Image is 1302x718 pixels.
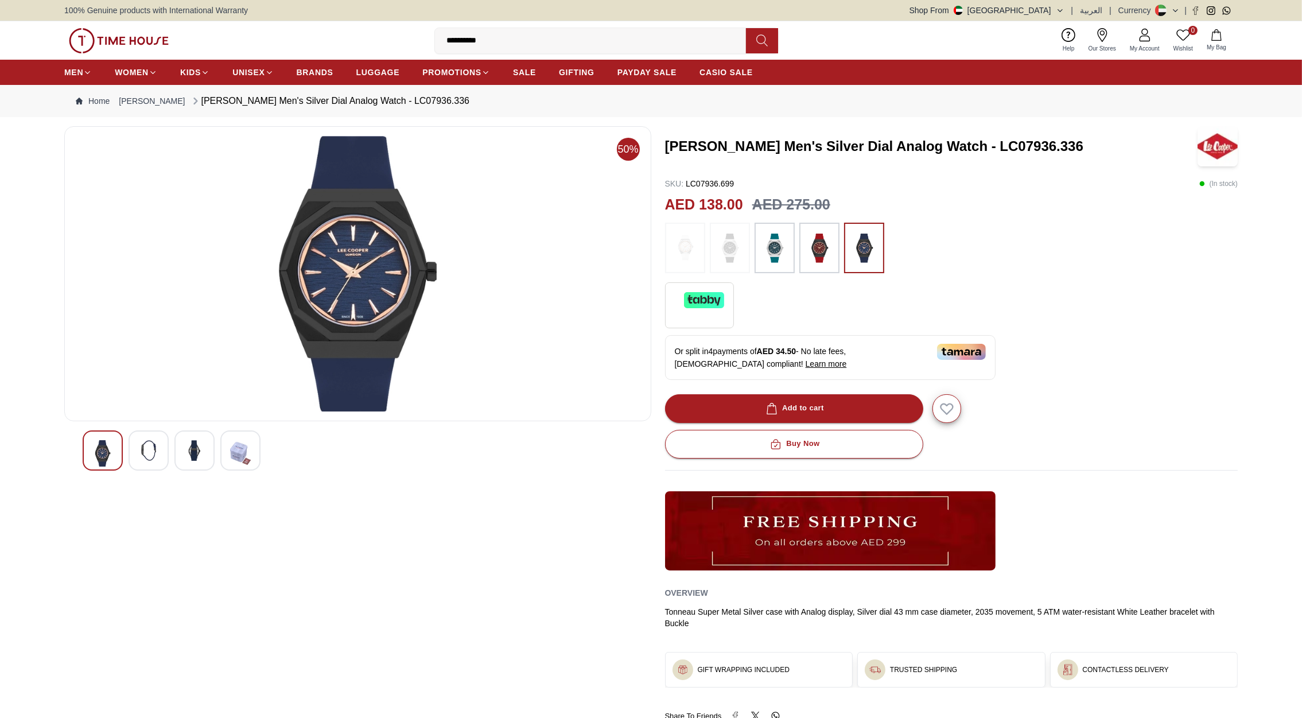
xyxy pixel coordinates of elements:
[617,67,677,78] span: PAYDAY SALE
[513,62,536,83] a: SALE
[513,67,536,78] span: SALE
[1202,43,1231,52] span: My Bag
[752,194,830,216] h3: AED 275.00
[1118,5,1156,16] div: Currency
[665,606,1238,629] div: Tonneau Super Metal Silver case with Analog display, Silver dial 43 mm case diameter, 2035 moveme...
[115,62,157,83] a: WOMEN
[1058,44,1079,53] span: Help
[869,664,881,676] img: ...
[119,95,185,107] a: [PERSON_NAME]
[617,62,677,83] a: PAYDAY SALE
[764,402,824,415] div: Add to cart
[699,67,753,78] span: CASIO SALE
[954,6,963,15] img: United Arab Emirates
[1169,44,1198,53] span: Wishlist
[1199,178,1238,189] p: ( In stock )
[716,228,744,267] img: ...
[1071,5,1074,16] span: |
[115,67,149,78] span: WOMEN
[232,67,265,78] span: UNISEX
[1200,27,1233,54] button: My Bag
[1082,26,1123,55] a: Our Stores
[665,584,708,601] h2: Overview
[1184,5,1187,16] span: |
[422,62,490,83] a: PROMOTIONS
[768,437,819,451] div: Buy Now
[1062,664,1074,676] img: ...
[184,440,205,461] img: Lee Cooper Men's Silver Dial Analog Watch - LC07936.336
[64,62,92,83] a: MEN
[422,67,481,78] span: PROMOTIONS
[1084,44,1121,53] span: Our Stores
[1080,5,1102,16] button: العربية
[180,67,201,78] span: KIDS
[890,665,957,674] h3: TRUSTED SHIPPING
[671,228,699,267] img: ...
[757,347,796,356] span: AED 34.50
[230,440,251,467] img: Lee Cooper Men's Silver Dial Analog Watch - LC07936.336
[665,179,684,188] span: SKU :
[760,228,789,267] img: ...
[1188,26,1198,35] span: 0
[69,28,169,53] img: ...
[665,137,1190,156] h3: [PERSON_NAME] Men's Silver Dial Analog Watch - LC07936.336
[1109,5,1111,16] span: |
[1056,26,1082,55] a: Help
[180,62,209,83] a: KIDS
[850,228,879,267] img: ...
[64,85,1238,117] nav: Breadcrumb
[232,62,273,83] a: UNISEX
[138,440,159,461] img: Lee Cooper Men's Silver Dial Analog Watch - LC07936.336
[699,62,753,83] a: CASIO SALE
[698,665,790,674] h3: GIFT WRAPPING INCLUDED
[74,136,642,412] img: Lee Cooper Men's Silver Dial Analog Watch - LC07936.336
[64,5,248,16] span: 100% Genuine products with International Warranty
[805,228,834,267] img: ...
[1191,6,1200,15] a: Facebook
[559,67,594,78] span: GIFTING
[1083,665,1169,674] h3: CONTACTLESS DELIVERY
[1125,44,1164,53] span: My Account
[1207,6,1215,15] a: Instagram
[297,67,333,78] span: BRANDS
[64,67,83,78] span: MEN
[92,440,113,467] img: Lee Cooper Men's Silver Dial Analog Watch - LC07936.336
[806,359,847,368] span: Learn more
[1222,6,1231,15] a: Whatsapp
[665,491,996,570] img: ...
[665,335,996,380] div: Or split in 4 payments of - No late fees, [DEMOGRAPHIC_DATA] compliant!
[1167,26,1200,55] a: 0Wishlist
[76,95,110,107] a: Home
[559,62,594,83] a: GIFTING
[665,394,923,423] button: Add to cart
[356,62,400,83] a: LUGGAGE
[665,178,734,189] p: LC07936.699
[665,430,923,459] button: Buy Now
[617,138,640,161] span: 50%
[910,5,1064,16] button: Shop From[GEOGRAPHIC_DATA]
[937,344,986,360] img: Tamara
[1198,126,1238,166] img: Lee Cooper Men's Silver Dial Analog Watch - LC07936.336
[190,94,470,108] div: [PERSON_NAME] Men's Silver Dial Analog Watch - LC07936.336
[297,62,333,83] a: BRANDS
[677,664,689,676] img: ...
[665,194,743,216] h2: AED 138.00
[356,67,400,78] span: LUGGAGE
